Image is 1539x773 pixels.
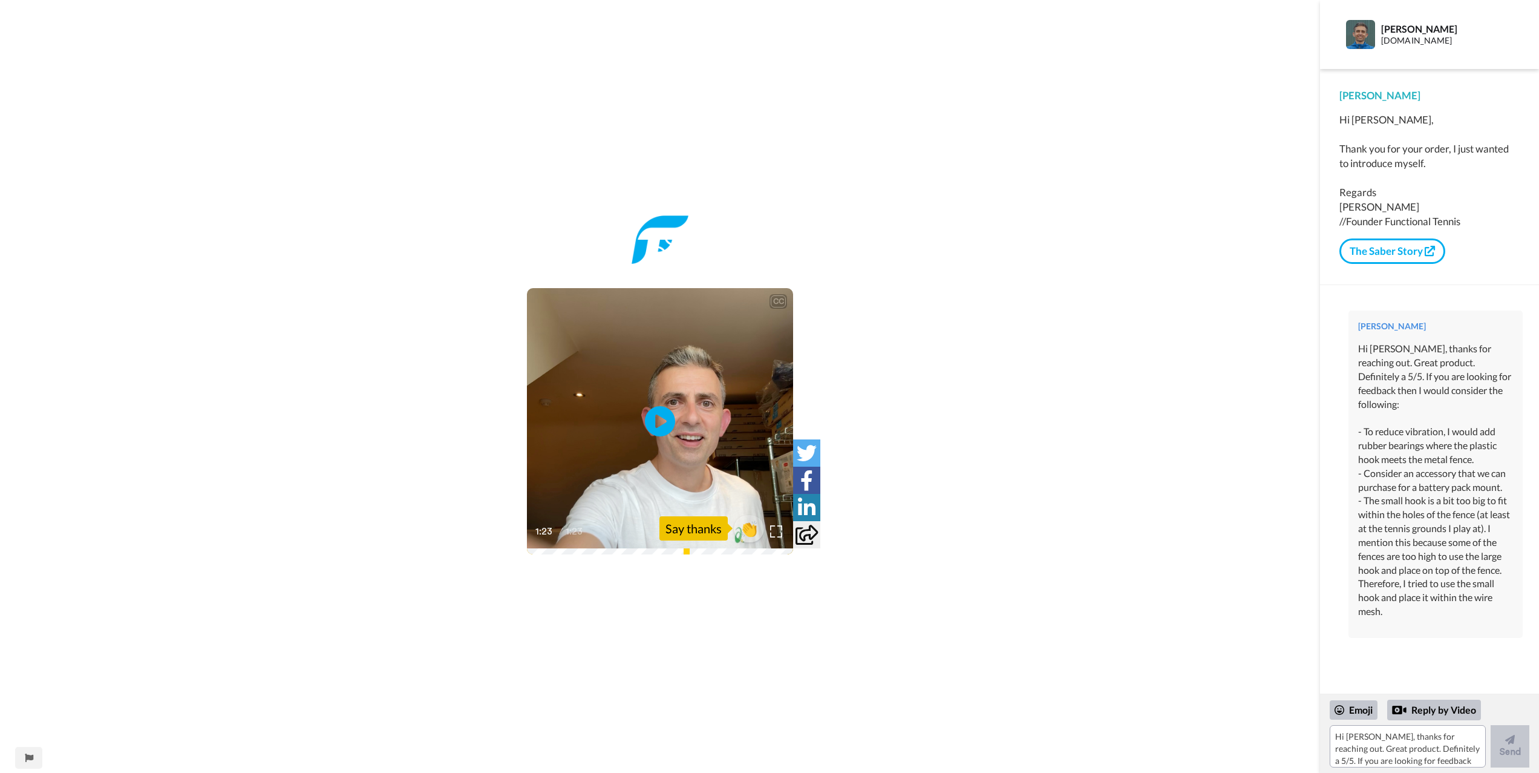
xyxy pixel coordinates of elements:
[1491,725,1529,768] button: Send
[1330,700,1377,720] div: Emoji
[559,524,563,539] span: /
[566,524,587,539] span: 1:23
[1339,88,1520,103] div: [PERSON_NAME]
[632,215,688,264] img: 503cc1e8-8959-4586-b1bd-ae24b48bce26
[1381,23,1506,35] div: [PERSON_NAME]
[770,525,782,538] img: Full screen
[734,515,764,542] button: 👏
[535,524,557,539] span: 1:23
[734,519,764,538] span: 👏
[1358,320,1513,332] div: [PERSON_NAME]
[771,295,786,308] div: CC
[1339,113,1520,229] div: Hi [PERSON_NAME], Thank you for your order, I just wanted to introduce myself. Regards [PERSON_NA...
[1346,20,1375,49] img: Profile Image
[1381,36,1506,46] div: [DOMAIN_NAME]
[659,516,728,541] div: Say thanks
[1387,700,1481,720] div: Reply by Video
[1358,342,1513,619] div: Hi [PERSON_NAME], thanks for reaching out. Great product. Definitely a 5/5. If you are looking fo...
[1392,703,1407,717] div: Reply by Video
[1339,238,1445,264] a: The Saber Story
